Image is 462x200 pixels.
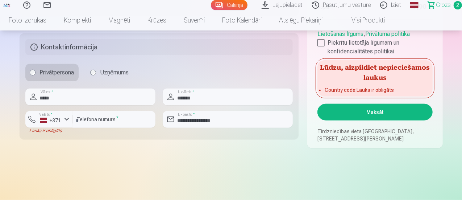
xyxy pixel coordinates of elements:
[86,64,133,81] label: Uzņēmums
[90,70,96,75] input: Uzņēmums
[317,38,432,56] label: Piekrītu lietotāja līgumam un konfidencialitātes politikai
[100,10,139,30] a: Magnēti
[317,27,432,56] div: ,
[25,111,72,128] button: Valsts*+371
[25,64,79,81] label: Privātpersona
[55,10,100,30] a: Komplekti
[331,10,394,30] a: Visi produkti
[325,86,425,94] li: Country code : Lauks ir obligāts
[270,10,331,30] a: Atslēgu piekariņi
[175,10,213,30] a: Suvenīri
[40,117,62,124] div: +371
[436,1,451,9] span: Grozs
[30,70,36,75] input: Privātpersona
[454,1,462,9] span: 2
[37,112,55,117] label: Valsts
[317,30,363,37] a: Lietošanas līgums
[139,10,175,30] a: Krūzes
[25,128,72,134] div: Lauks ir obligāts
[365,30,410,37] a: Privātuma politika
[317,104,432,121] button: Maksāt
[317,128,432,142] p: Tirdzniecības vieta [GEOGRAPHIC_DATA], [STREET_ADDRESS][PERSON_NAME]
[3,3,11,7] img: /fa1
[25,39,293,55] h5: Kontaktinformācija
[213,10,270,30] a: Foto kalendāri
[317,60,432,83] h5: Lūdzu, aizpildiet nepieciešamos laukus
